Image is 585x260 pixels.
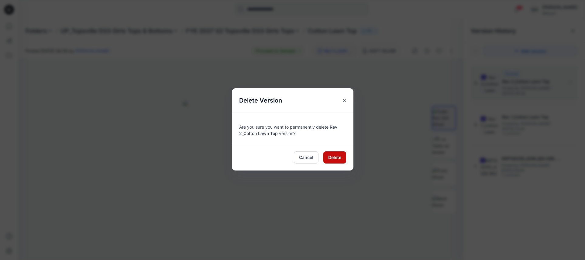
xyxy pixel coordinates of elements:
[294,151,318,164] button: Cancel
[239,120,346,137] div: Are you sure you want to permanently delete version?
[328,154,341,160] span: Delete
[339,95,350,106] button: Close
[299,154,313,160] span: Cancel
[323,151,346,164] button: Delete
[232,88,289,113] h5: Delete Version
